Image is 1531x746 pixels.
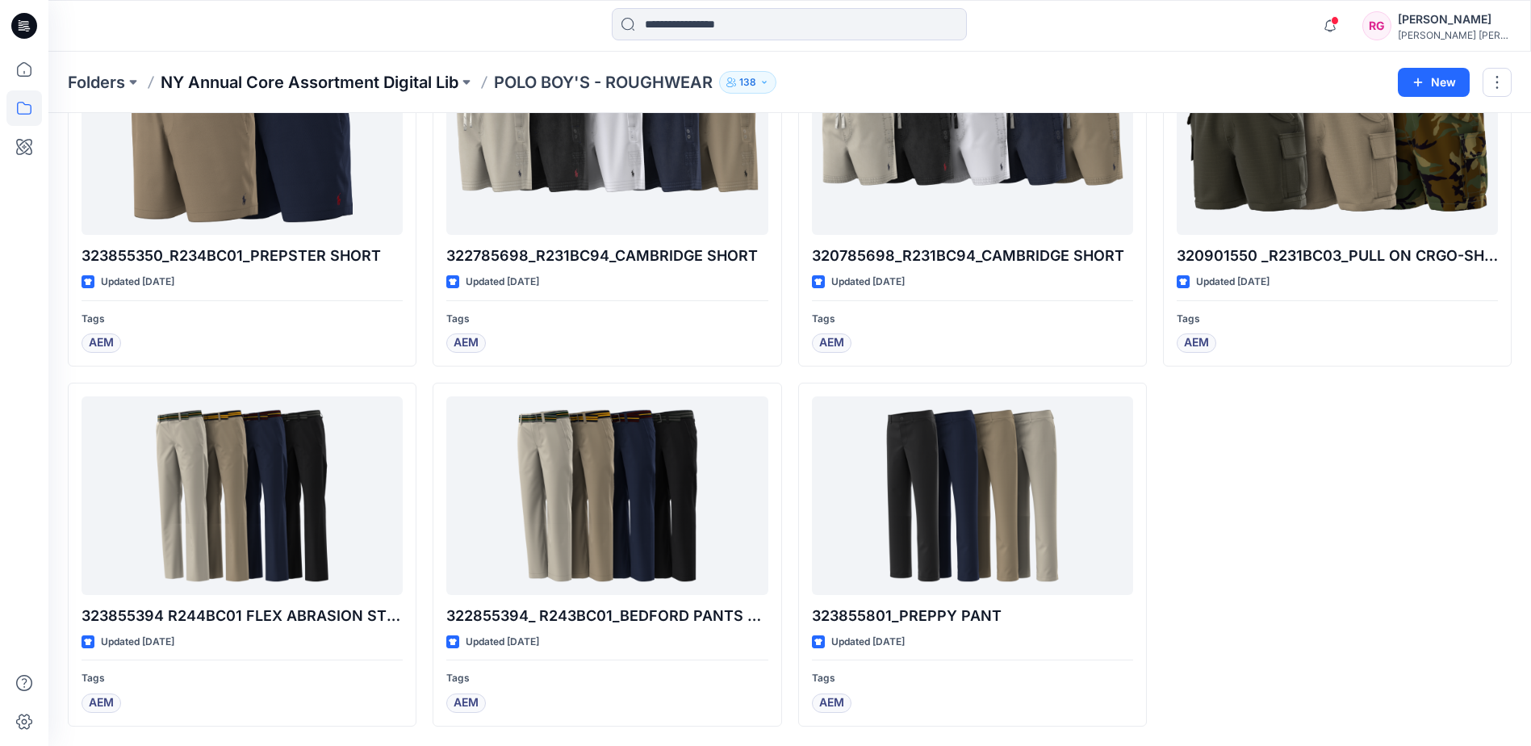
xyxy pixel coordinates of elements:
[1177,311,1498,328] p: Tags
[1362,11,1391,40] div: RG
[831,274,905,291] p: Updated [DATE]
[446,396,768,594] a: 322855394_ R243BC01_BEDFORD PANTS WITH BELT
[161,71,458,94] a: NY Annual Core Assortment Digital Lib
[82,670,403,687] p: Tags
[812,37,1133,235] a: 320785698_R231BC94_CAMBRIDGE SHORT
[739,73,756,91] p: 138
[466,634,539,651] p: Updated [DATE]
[466,274,539,291] p: Updated [DATE]
[819,694,844,713] span: AEM
[446,311,768,328] p: Tags
[454,694,479,713] span: AEM
[446,37,768,235] a: 322785698_R231BC94_CAMBRIDGE SHORT
[812,670,1133,687] p: Tags
[446,605,768,627] p: 322855394_ R243BC01_BEDFORD PANTS WITH BELT
[1177,245,1498,267] p: 320901550 _R231BC03_PULL ON CRGO-SHORTS
[1398,10,1511,29] div: [PERSON_NAME]
[82,396,403,594] a: 323855394 R244BC01 FLEX ABRASION STRETCH TWILL-BEDFORD-PANTS-FLAT FRONT_
[454,333,479,353] span: AEM
[101,274,174,291] p: Updated [DATE]
[494,71,713,94] p: POLO BOY'S - ROUGHWEAR
[1398,68,1470,97] button: New
[101,634,174,651] p: Updated [DATE]
[1398,29,1511,41] div: [PERSON_NAME] [PERSON_NAME]
[68,71,125,94] a: Folders
[812,605,1133,627] p: 323855801_PREPPY PANT
[1177,37,1498,235] a: 320901550 _R231BC03_PULL ON CRGO-SHORTS
[89,333,114,353] span: AEM
[82,311,403,328] p: Tags
[1196,274,1270,291] p: Updated [DATE]
[446,245,768,267] p: 322785698_R231BC94_CAMBRIDGE SHORT
[812,245,1133,267] p: 320785698_R231BC94_CAMBRIDGE SHORT
[89,694,114,713] span: AEM
[831,634,905,651] p: Updated [DATE]
[812,396,1133,594] a: 323855801_PREPPY PANT
[719,71,776,94] button: 138
[82,37,403,235] a: 323855350_R234BC01_PREPSTER SHORT
[819,333,844,353] span: AEM
[812,311,1133,328] p: Tags
[82,605,403,627] p: 323855394 R244BC01 FLEX ABRASION STRETCH TWILL-[GEOGRAPHIC_DATA]-PANTS-FLAT FRONT_
[1184,333,1209,353] span: AEM
[446,670,768,687] p: Tags
[82,245,403,267] p: 323855350_R234BC01_PREPSTER SHORT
